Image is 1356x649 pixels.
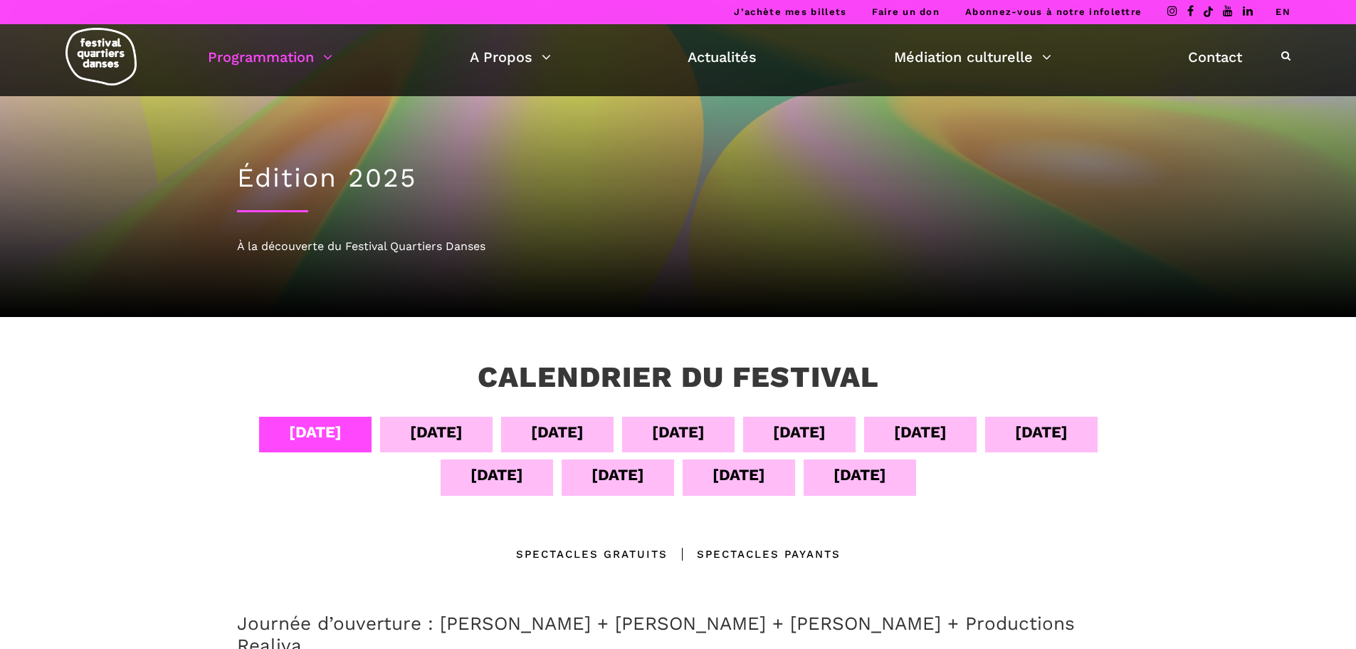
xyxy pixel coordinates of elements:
h1: Édition 2025 [237,162,1120,194]
a: A Propos [470,45,551,69]
div: [DATE] [894,420,947,445]
div: [DATE] [713,462,765,487]
h3: Calendrier du festival [478,360,879,395]
a: J’achète mes billets [734,6,846,17]
div: [DATE] [410,420,463,445]
img: logo-fqd-med [65,28,137,85]
a: EN [1276,6,1291,17]
a: Faire un don [872,6,940,17]
div: [DATE] [592,462,644,487]
a: Médiation culturelle [894,45,1051,69]
div: [DATE] [834,462,886,487]
div: [DATE] [289,420,342,445]
div: [DATE] [531,420,584,445]
div: [DATE] [652,420,705,445]
a: Abonnez-vous à notre infolettre [965,6,1142,17]
a: Actualités [688,45,757,69]
a: Contact [1188,45,1242,69]
div: Spectacles Payants [668,546,841,563]
div: [DATE] [773,420,826,445]
div: À la découverte du Festival Quartiers Danses [237,237,1120,256]
a: Programmation [208,45,332,69]
div: Spectacles gratuits [516,546,668,563]
div: [DATE] [1015,420,1068,445]
div: [DATE] [471,462,523,487]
